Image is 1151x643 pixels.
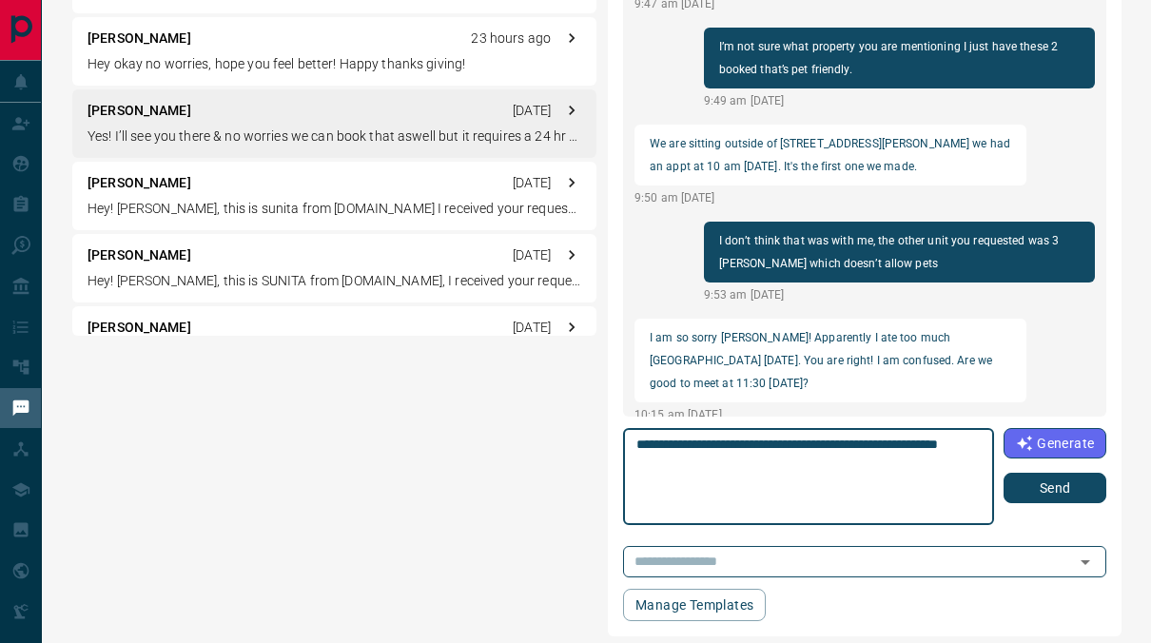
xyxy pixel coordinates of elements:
[471,29,551,49] p: 23 hours ago
[88,127,581,146] p: Yes! I’ll see you there & no worries we can book that aswell but it requires a 24 hr notice
[88,318,191,338] p: [PERSON_NAME]
[1072,549,1099,575] button: Open
[88,199,581,219] p: Hey! [PERSON_NAME], this is sunita from [DOMAIN_NAME] I received your request to view- [STREET_AD...
[1004,428,1106,458] button: Generate
[704,92,1096,109] p: 9:49 am [DATE]
[719,35,1081,81] p: I’m not sure what property you are mentioning I just have these 2 booked that’s pet friendly.
[88,101,191,121] p: [PERSON_NAME]
[650,326,1011,395] p: I am so sorry [PERSON_NAME]! Apparently I ate too much [GEOGRAPHIC_DATA] [DATE]. You are right! I...
[704,286,1096,303] p: 9:53 am [DATE]
[88,245,191,265] p: [PERSON_NAME]
[1004,473,1106,503] button: Send
[513,318,551,338] p: [DATE]
[88,29,191,49] p: [PERSON_NAME]
[513,101,551,121] p: [DATE]
[88,54,581,74] p: Hey okay no worries, hope you feel better! Happy thanks giving!
[634,406,1026,423] p: 10:15 am [DATE]
[88,271,581,291] p: Hey! [PERSON_NAME], this is SUNITA from [DOMAIN_NAME], I received your request to view, when are ...
[513,173,551,193] p: [DATE]
[634,189,1026,206] p: 9:50 am [DATE]
[513,245,551,265] p: [DATE]
[88,173,191,193] p: [PERSON_NAME]
[719,229,1081,275] p: I don’t think that was with me, the other unit you requested was 3 [PERSON_NAME] which doesn’t al...
[623,589,766,621] button: Manage Templates
[650,132,1011,178] p: We are sitting outside of [STREET_ADDRESS][PERSON_NAME] we had an appt at 10 am [DATE]. It's the ...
